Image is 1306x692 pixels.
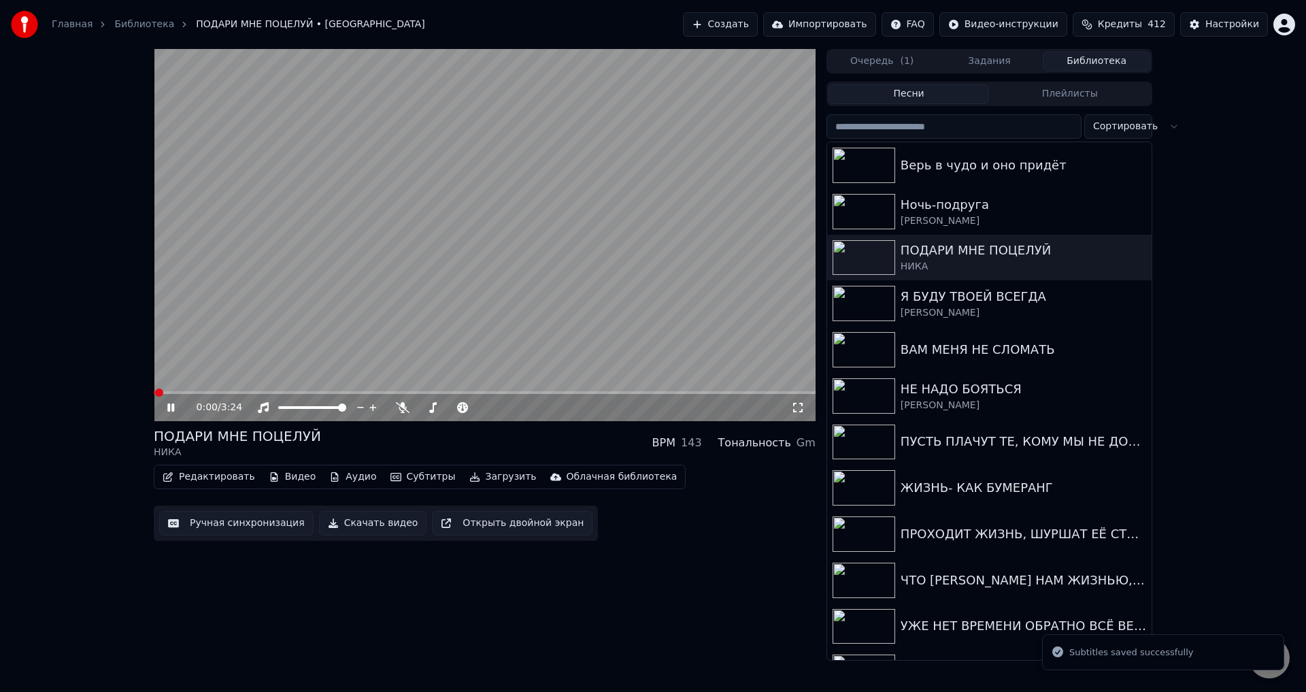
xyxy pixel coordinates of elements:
[319,511,427,536] button: Скачать видео
[52,18,93,31] a: Главная
[900,54,914,68] span: ( 1 )
[197,401,218,414] span: 0:00
[901,380,1146,399] div: НЕ НАДО БОЯТЬСЯ
[114,18,174,31] a: Библиотека
[1043,52,1150,71] button: Библиотека
[157,467,261,487] button: Редактировать
[901,241,1146,260] div: ПОДАРИ МНЕ ПОЦЕЛУЙ
[52,18,425,31] nav: breadcrumb
[901,260,1146,274] div: НИКА
[989,84,1150,104] button: Плейлисты
[1180,12,1268,37] button: Настройки
[1205,18,1259,31] div: Настройки
[221,401,242,414] span: 3:24
[385,467,461,487] button: Субтитры
[159,511,314,536] button: Ручная синхронизация
[1093,120,1158,133] span: Сортировать
[652,435,675,451] div: BPM
[683,12,758,37] button: Создать
[154,427,321,446] div: ПОДАРИ МНЕ ПОЦЕЛУЙ
[901,432,1146,451] div: ПУСТЬ ПЛАЧУТ ТЕ, КОМУ МЫ НЕ ДОСТАЛИСЬ
[901,214,1146,228] div: [PERSON_NAME]
[1073,12,1175,37] button: Кредиты412
[263,467,322,487] button: Видео
[939,12,1067,37] button: Видео-инструкции
[828,84,990,104] button: Песни
[464,467,542,487] button: Загрузить
[196,18,424,31] span: ПОДАРИ МНЕ ПОЦЕЛУЙ • [GEOGRAPHIC_DATA]
[718,435,791,451] div: Тональность
[432,511,592,536] button: Открыть двойной экран
[324,467,382,487] button: Аудио
[901,287,1146,306] div: Я БУДУ ТВОЕЙ ВСЕГДА
[901,306,1146,320] div: [PERSON_NAME]
[901,571,1146,590] div: ЧТО [PERSON_NAME] НАМ ЖИЗНЬЮ, ДОРОЖИТЕ
[901,156,1146,175] div: Верь в чудо и оно придёт
[567,470,677,484] div: Облачная библиотека
[901,478,1146,497] div: ЖИЗНЬ- КАК БУМЕРАНГ
[901,399,1146,412] div: [PERSON_NAME]
[936,52,1043,71] button: Задания
[11,11,38,38] img: youka
[797,435,816,451] div: Gm
[763,12,876,37] button: Импортировать
[1098,18,1142,31] span: Кредиты
[1148,18,1166,31] span: 412
[197,401,229,414] div: /
[154,446,321,459] div: НИКА
[901,616,1146,636] div: УЖЕ НЕТ ВРЕМЕНИ ОБРАТНО ВСЁ ВЕРНУТЬ
[1069,646,1193,659] div: Subtitles saved successfully
[882,12,934,37] button: FAQ
[828,52,936,71] button: Очередь
[901,525,1146,544] div: ПРОХОДИТ ЖИЗНЬ, ШУРШАТ ЕЁ СТРАНИЦЫ
[901,195,1146,214] div: Ночь-подруга
[901,340,1146,359] div: ВАМ МЕНЯ НЕ СЛОМАТЬ
[681,435,702,451] div: 143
